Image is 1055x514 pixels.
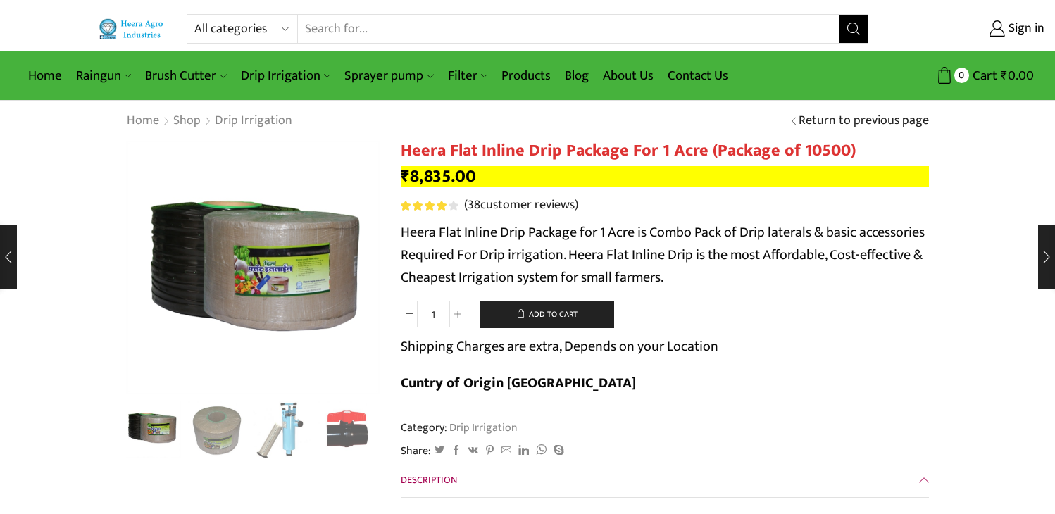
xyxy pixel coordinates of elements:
[1005,20,1044,38] span: Sign in
[337,59,440,92] a: Sprayer pump
[126,112,293,130] nav: Breadcrumb
[21,59,69,92] a: Home
[214,112,293,130] a: Drip Irrigation
[954,68,969,82] span: 0
[188,401,246,460] img: Flat Inline Drip Package
[1001,65,1034,87] bdi: 0.00
[298,15,839,43] input: Search for...
[138,59,233,92] a: Brush Cutter
[401,162,410,191] span: ₹
[401,201,458,211] div: Rated 4.21 out of 5
[882,63,1034,89] a: 0 Cart ₹0.00
[401,371,636,395] b: Cuntry of Origin [GEOGRAPHIC_DATA]
[126,112,160,130] a: Home
[318,401,377,460] img: Flow Control Valve
[126,141,380,394] div: 1 / 10
[558,59,596,92] a: Blog
[401,472,457,488] span: Description
[661,59,735,92] a: Contact Us
[418,301,449,327] input: Product quantity
[839,15,868,43] button: Search button
[441,59,494,92] a: Filter
[889,16,1044,42] a: Sign in
[401,201,449,211] span: Rated out of 5 based on customer ratings
[253,401,311,458] li: 3 / 10
[318,401,377,458] li: 4 / 10
[401,335,718,358] p: Shipping Charges are extra, Depends on your Location
[468,194,480,215] span: 38
[234,59,337,92] a: Drip Irrigation
[173,112,201,130] a: Shop
[969,66,997,85] span: Cart
[123,401,181,458] li: 1 / 10
[1001,65,1008,87] span: ₹
[318,401,377,460] a: ball-vavle
[253,401,311,460] img: Heera-super-clean-filter
[480,301,614,329] button: Add to cart
[799,112,929,130] a: Return to previous page
[123,399,181,458] img: Flat Inline
[494,59,558,92] a: Products
[401,141,929,161] h1: Heera Flat Inline Drip Package For 1 Acre (Package of 10500)
[401,443,431,459] span: Share:
[401,201,461,211] span: 38
[188,401,246,460] a: Drip Package Flat Inline2
[401,463,929,497] a: Description
[447,418,518,437] a: Drip Irrigation
[401,420,518,436] span: Category:
[464,196,578,215] a: (38customer reviews)
[596,59,661,92] a: About Us
[401,221,929,289] p: Heera Flat Inline Drip Package for 1 Acre is Combo Pack of Drip laterals & basic accessories Requ...
[401,162,476,191] bdi: 8,835.00
[188,401,246,458] li: 2 / 10
[69,59,138,92] a: Raingun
